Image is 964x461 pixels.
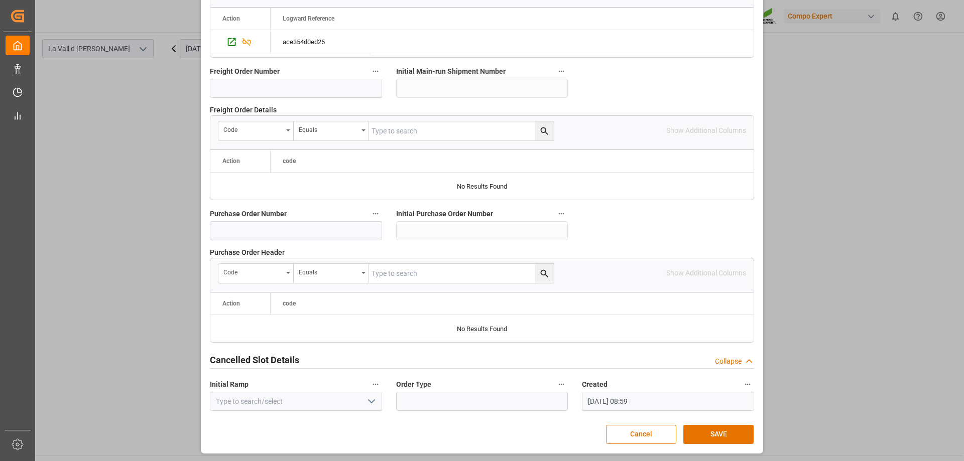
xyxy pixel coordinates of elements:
button: Order Type [555,378,568,391]
button: open menu [218,121,294,140]
button: open menu [294,264,369,283]
span: Logward Reference [283,15,334,22]
button: open menu [363,394,378,409]
span: Initial Main-run Shipment Number [396,66,506,77]
input: Type to search/select [210,392,382,411]
span: code [283,300,296,307]
span: Freight Order Details [210,105,277,115]
input: DD.MM.YYYY HH:MM [582,392,754,411]
button: search button [535,121,554,140]
div: ace354d0ed25 [271,30,371,54]
input: Type to search [369,264,554,283]
input: Type to search [369,121,554,140]
button: Cancel [606,425,676,444]
span: Order Type [396,379,431,390]
button: search button [535,264,554,283]
button: open menu [218,264,294,283]
div: Press SPACE to select this row. [210,30,271,54]
span: code [283,158,296,165]
div: Action [222,158,240,165]
div: code [223,123,283,134]
button: Initial Ramp [369,378,382,391]
div: Collapse [715,356,742,367]
h2: Cancelled Slot Details [210,353,299,367]
div: Action [222,15,240,22]
button: Created [741,378,754,391]
div: Equals [299,265,358,277]
span: Purchase Order Header [210,247,285,258]
button: Freight Order Number [369,65,382,78]
span: Initial Ramp [210,379,249,390]
button: open menu [294,121,369,140]
span: Initial Purchase Order Number [396,209,493,219]
button: Initial Main-run Shipment Number [555,65,568,78]
div: Action [222,300,240,307]
button: Purchase Order Number [369,207,382,220]
span: Purchase Order Number [210,209,287,219]
span: Freight Order Number [210,66,280,77]
div: code [223,265,283,277]
button: SAVE [683,425,754,444]
span: Created [582,379,608,390]
div: Press SPACE to select this row. [271,30,371,54]
button: Initial Purchase Order Number [555,207,568,220]
div: Equals [299,123,358,134]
